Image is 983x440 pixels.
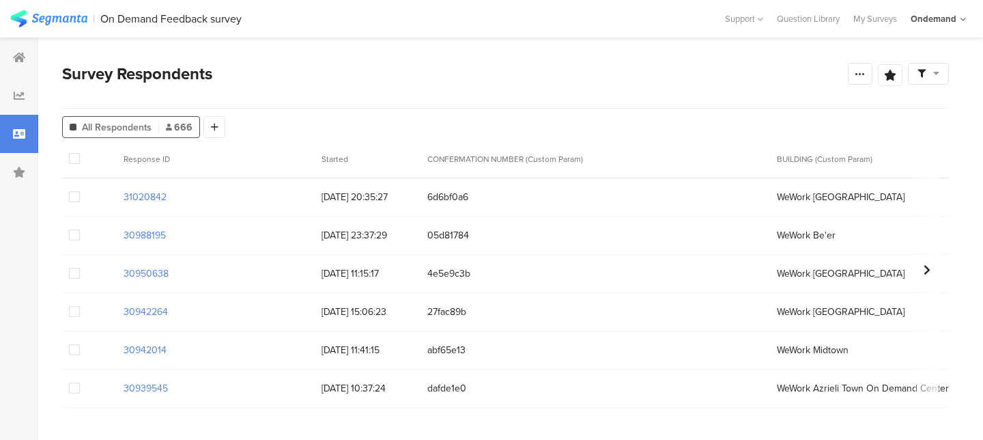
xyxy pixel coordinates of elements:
[166,120,193,135] span: 666
[82,120,152,135] span: All Respondents
[427,381,763,396] span: dafde1e0
[770,12,846,25] a: Question Library
[124,266,169,281] section: 30950638
[124,190,167,204] section: 31020842
[427,153,583,165] span: CONFERMATION NUMBER (Custom Param)
[427,305,763,319] span: 27fac89b
[124,381,168,396] section: 30939545
[322,190,414,204] span: [DATE] 20:35:27
[124,228,166,243] section: 30988195
[322,153,348,165] span: Started
[93,11,95,27] div: |
[322,228,414,243] span: [DATE] 23:37:29
[427,266,763,281] span: 4e5e9c3b
[124,153,170,165] span: Response ID
[427,343,763,357] span: abf65e13
[427,190,763,204] span: 6d6bf0a6
[777,153,872,165] span: BUILDING (Custom Param)
[124,343,167,357] section: 30942014
[124,305,168,319] section: 30942264
[911,12,956,25] div: Ondemand
[846,12,904,25] a: My Surveys
[427,228,763,243] span: 05d81784
[322,381,414,396] span: [DATE] 10:37:24
[725,8,763,29] div: Support
[100,12,242,25] div: On Demand Feedback survey
[10,10,87,27] img: segmanta logo
[322,266,414,281] span: [DATE] 11:15:17
[322,305,414,319] span: [DATE] 15:06:23
[62,61,212,86] span: Survey Respondents
[322,343,414,357] span: [DATE] 11:41:15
